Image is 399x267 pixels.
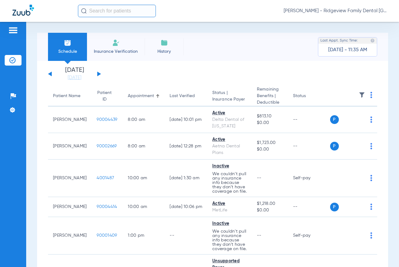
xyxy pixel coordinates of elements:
span: $0.00 [257,146,283,153]
span: Last Appt. Sync Time: [320,37,358,44]
img: last sync help info [370,38,375,43]
span: -- [257,233,262,238]
span: Insurance Payer [212,96,247,103]
iframe: Chat Widget [368,237,399,267]
span: $1,218.00 [257,200,283,207]
input: Search for patients [78,5,156,17]
td: -- [288,106,330,133]
td: 10:00 AM [123,160,165,197]
div: Inactive [212,163,247,170]
div: Aetna Dental Plans [212,143,247,156]
img: filter.svg [359,92,365,98]
div: Last Verified [170,93,202,99]
img: group-dot-blue.svg [370,175,372,181]
span: P [330,115,339,124]
img: group-dot-blue.svg [370,204,372,210]
li: [DATE] [56,67,93,81]
a: [DATE] [56,75,93,81]
img: Manual Insurance Verification [112,39,120,47]
img: hamburger-icon [8,27,18,34]
p: We couldn’t pull any insurance info because they don’t have coverage on file. [212,172,247,194]
div: Appointment [128,93,160,99]
td: [PERSON_NAME] [48,160,92,197]
span: P [330,203,339,211]
span: $0.00 [257,207,283,214]
img: Search Icon [81,8,87,14]
td: [PERSON_NAME] [48,133,92,160]
td: [DATE] 10:06 PM [165,197,207,217]
img: History [161,39,168,47]
span: $0.00 [257,120,283,126]
td: 8:00 AM [123,106,165,133]
th: Remaining Benefits | [252,86,288,106]
span: 90004439 [97,117,117,122]
th: Status [288,86,330,106]
span: 90001409 [97,233,117,238]
td: [DATE] 10:01 PM [165,106,207,133]
td: -- [165,217,207,255]
span: [DATE] - 11:35 AM [328,47,367,53]
p: We couldn’t pull any insurance info because they don’t have coverage on file. [212,229,247,251]
span: -- [257,176,262,180]
div: Appointment [128,93,154,99]
img: group-dot-blue.svg [370,116,372,123]
div: Inactive [212,220,247,227]
div: Patient Name [53,93,80,99]
td: 10:00 AM [123,197,165,217]
td: [DATE] 12:28 PM [165,133,207,160]
td: Self-pay [288,160,330,197]
span: 90004414 [97,205,117,209]
span: Deductible [257,99,283,106]
div: Active [212,110,247,116]
div: Last Verified [170,93,195,99]
img: group-dot-blue.svg [370,232,372,239]
img: Zuub Logo [12,5,34,16]
span: History [149,48,179,55]
div: Delta Dental of [US_STATE] [212,116,247,130]
td: -- [288,133,330,160]
img: group-dot-blue.svg [370,92,372,98]
span: $813.10 [257,113,283,120]
td: 8:00 AM [123,133,165,160]
div: Active [212,136,247,143]
span: [PERSON_NAME] - Ridgeview Family Dental [GEOGRAPHIC_DATA] [284,8,387,14]
span: $1,723.00 [257,140,283,146]
span: Schedule [53,48,82,55]
div: MetLife [212,207,247,214]
img: group-dot-blue.svg [370,143,372,149]
div: Active [212,200,247,207]
td: [PERSON_NAME] [48,217,92,255]
span: Insurance Verification [92,48,140,55]
td: [PERSON_NAME] [48,106,92,133]
span: 4001487 [97,176,114,180]
span: 90002669 [97,144,117,148]
span: P [330,142,339,151]
img: Schedule [64,39,71,47]
td: 1:00 PM [123,217,165,255]
td: [PERSON_NAME] [48,197,92,217]
div: Patient ID [97,90,112,103]
div: Patient ID [97,90,118,103]
th: Status | [207,86,252,106]
td: -- [288,197,330,217]
td: [DATE] 1:30 AM [165,160,207,197]
td: Self-pay [288,217,330,255]
div: Patient Name [53,93,87,99]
